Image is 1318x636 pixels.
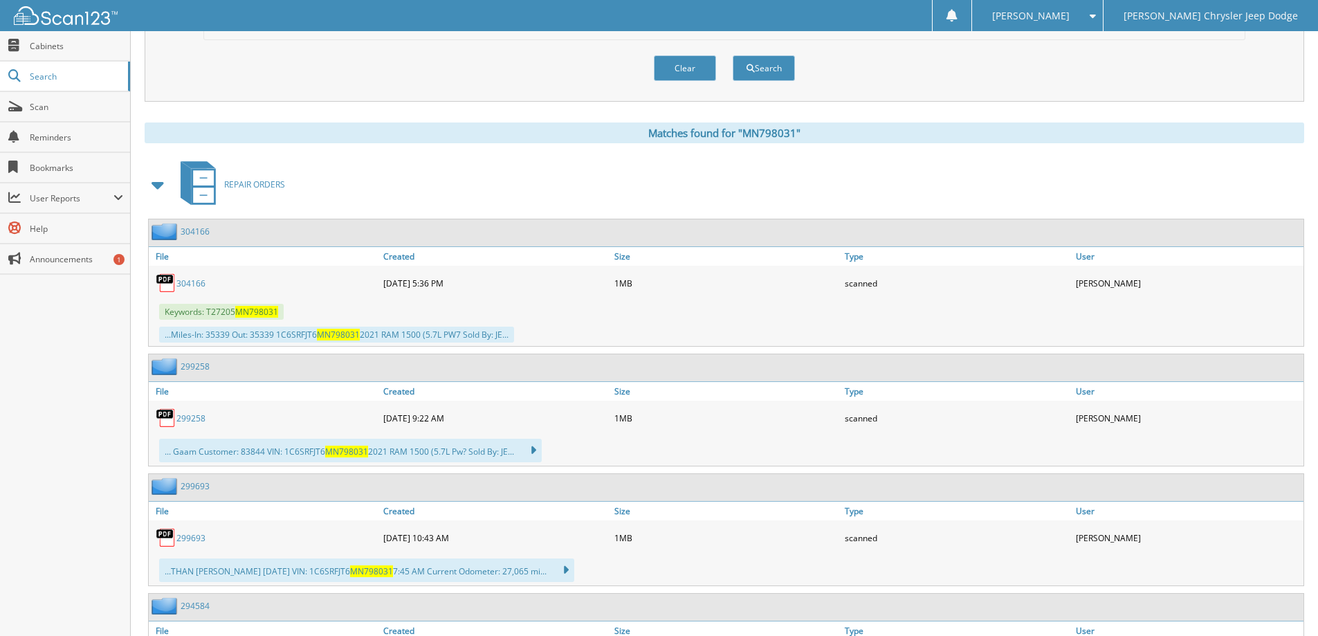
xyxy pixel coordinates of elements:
a: File [149,382,380,401]
span: Announcements [30,253,123,265]
a: File [149,247,380,266]
div: [DATE] 9:22 AM [380,404,611,432]
img: folder2.png [152,478,181,495]
span: Keywords: T27205 [159,304,284,320]
img: PDF.png [156,527,176,548]
span: Search [30,71,121,82]
a: File [149,502,380,520]
div: [PERSON_NAME] [1072,404,1303,432]
span: Help [30,223,123,235]
span: [PERSON_NAME] Chrysler Jeep Dodge [1124,12,1298,20]
div: [PERSON_NAME] [1072,269,1303,297]
a: 304166 [181,226,210,237]
a: Created [380,502,611,520]
a: 299693 [176,532,205,544]
span: MN798031 [317,329,360,340]
a: Size [611,247,842,266]
div: 1MB [611,404,842,432]
img: PDF.png [156,273,176,293]
div: scanned [841,404,1072,432]
div: [PERSON_NAME] [1072,524,1303,552]
a: 299693 [181,480,210,492]
button: Clear [654,55,716,81]
div: 1 [113,254,125,265]
a: Type [841,502,1072,520]
a: 304166 [176,278,205,289]
img: folder2.png [152,358,181,375]
span: User Reports [30,192,113,204]
div: 1MB [611,524,842,552]
a: Type [841,382,1072,401]
div: scanned [841,269,1072,297]
span: [PERSON_NAME] [992,12,1070,20]
img: PDF.png [156,408,176,428]
iframe: Chat Widget [1249,570,1318,636]
span: Cabinets [30,40,123,52]
span: REPAIR ORDERS [224,179,285,190]
span: MN798031 [235,306,278,318]
a: User [1072,502,1303,520]
div: Matches found for "MN798031" [145,122,1304,143]
span: MN798031 [325,446,368,457]
a: User [1072,247,1303,266]
div: [DATE] 5:36 PM [380,269,611,297]
div: ... Gaam Customer: 83844 VIN: 1C6SRFJT6 2021 RAM 1500 (5.7L Pw? Sold By: JE... [159,439,542,462]
a: Type [841,247,1072,266]
a: 299258 [176,412,205,424]
a: Size [611,382,842,401]
a: Size [611,502,842,520]
img: folder2.png [152,597,181,615]
a: User [1072,382,1303,401]
span: MN798031 [350,565,393,577]
span: Reminders [30,131,123,143]
div: scanned [841,524,1072,552]
a: 294584 [181,600,210,612]
div: [DATE] 10:43 AM [380,524,611,552]
img: scan123-logo-white.svg [14,6,118,25]
div: ...THAN [PERSON_NAME] [DATE] VIN: 1C6SRFJT6 7:45 AM Current Odometer: 27,065 mi... [159,558,574,582]
img: folder2.png [152,223,181,240]
a: Created [380,382,611,401]
div: 1MB [611,269,842,297]
button: Search [733,55,795,81]
span: Bookmarks [30,162,123,174]
a: Created [380,247,611,266]
div: ...Miles-In: 35339 Out: 35339 1C6SRFJT6 2021 RAM 1500 (5.7L PW7 Sold By: JE... [159,327,514,343]
span: Scan [30,101,123,113]
a: REPAIR ORDERS [172,157,285,212]
a: 299258 [181,361,210,372]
